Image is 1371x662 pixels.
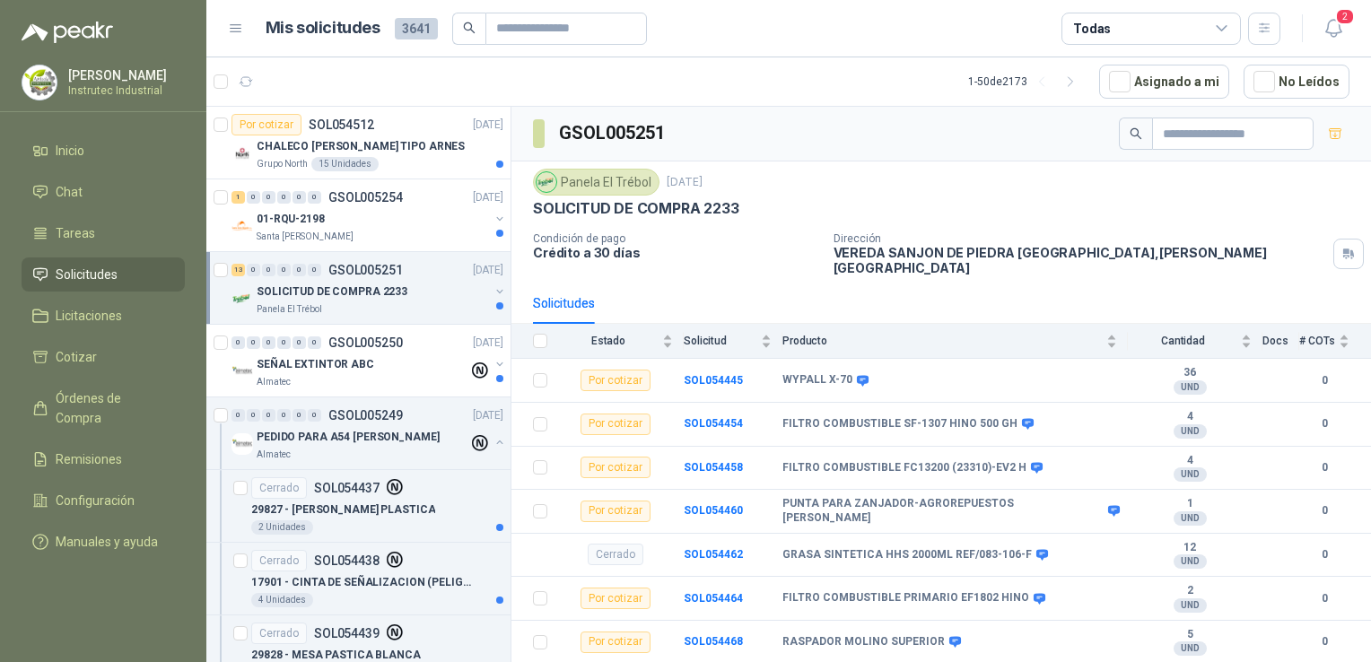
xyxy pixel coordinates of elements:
[251,623,307,644] div: Cerrado
[1174,554,1207,569] div: UND
[22,65,57,100] img: Company Logo
[328,191,403,204] p: GSOL005254
[257,302,322,317] p: Panela El Trébol
[1299,546,1349,563] b: 0
[314,554,380,567] p: SOL054438
[56,532,158,552] span: Manuales y ayuda
[328,264,403,276] p: GSOL005251
[581,632,651,653] div: Por cotizar
[684,635,743,648] b: SOL054468
[257,230,354,244] p: Santa [PERSON_NAME]
[231,114,301,135] div: Por cotizar
[257,157,308,171] p: Grupo North
[463,22,476,34] span: search
[782,497,1104,525] b: PUNTA PARA ZANJADOR-AGROREPUESTOS [PERSON_NAME]
[782,335,1103,347] span: Producto
[1299,633,1349,650] b: 0
[328,336,403,349] p: GSOL005250
[782,591,1029,605] b: FILTRO COMBUSTIBLE PRIMARIO EF1802 HINO
[309,118,374,131] p: SOL054512
[782,635,945,649] b: RASPADOR MOLINO SUPERIOR
[1299,324,1371,359] th: # COTs
[231,143,253,164] img: Company Logo
[206,107,511,179] a: Por cotizarSOL054512[DATE] Company LogoCHALECO [PERSON_NAME] TIPO ARNESGrupo North15 Unidades
[231,433,253,455] img: Company Logo
[231,187,507,244] a: 1 0 0 0 0 0 GSOL005254[DATE] Company Logo01-RQU-2198Santa [PERSON_NAME]
[1317,13,1349,45] button: 2
[231,259,507,317] a: 13 0 0 0 0 0 GSOL005251[DATE] Company LogoSOLICITUD DE COMPRA 2233Panela El Trébol
[1174,641,1207,656] div: UND
[684,374,743,387] a: SOL054445
[231,288,253,309] img: Company Logo
[1128,541,1252,555] b: 12
[22,483,185,518] a: Configuración
[782,461,1026,475] b: FILTRO COMBUSTIBLE FC13200 (23310)-EV2 H
[1128,366,1252,380] b: 36
[247,409,260,422] div: 0
[231,191,245,204] div: 1
[22,22,113,43] img: Logo peakr
[1174,598,1207,613] div: UND
[473,117,503,134] p: [DATE]
[533,293,595,313] div: Solicitudes
[231,405,507,462] a: 0 0 0 0 0 0 GSOL005249[DATE] Company LogoPEDIDO PARA A54 [PERSON_NAME]Almatec
[1174,467,1207,482] div: UND
[684,548,743,561] a: SOL054462
[206,543,511,615] a: CerradoSOL05443817901 - CINTA DE SEÑALIZACION (PELIGRO)(500mts)4 Unidades
[558,324,684,359] th: Estado
[1128,335,1237,347] span: Cantidad
[473,335,503,352] p: [DATE]
[581,370,651,391] div: Por cotizar
[262,191,275,204] div: 0
[22,134,185,168] a: Inicio
[257,211,325,228] p: 01-RQU-2198
[56,223,95,243] span: Tareas
[684,592,743,605] a: SOL054464
[22,525,185,559] a: Manuales y ayuda
[22,257,185,292] a: Solicitudes
[782,417,1017,431] b: FILTRO COMBUSTIBLE SF-1307 HINO 500 GH
[1128,497,1252,511] b: 1
[308,264,321,276] div: 0
[277,264,291,276] div: 0
[1299,415,1349,432] b: 0
[277,336,291,349] div: 0
[1262,324,1299,359] th: Docs
[395,18,438,39] span: 3641
[231,215,253,237] img: Company Logo
[473,262,503,279] p: [DATE]
[558,335,659,347] span: Estado
[684,504,743,517] a: SOL054460
[533,232,819,245] p: Condición de pago
[684,417,743,430] b: SOL054454
[533,199,739,218] p: SOLICITUD DE COMPRA 2233
[277,191,291,204] div: 0
[1299,590,1349,607] b: 0
[247,191,260,204] div: 0
[581,501,651,522] div: Por cotizar
[22,175,185,209] a: Chat
[22,299,185,333] a: Licitaciones
[1130,127,1142,140] span: search
[834,232,1327,245] p: Dirección
[293,336,306,349] div: 0
[782,373,852,388] b: WYPALL X-70
[56,182,83,202] span: Chat
[247,336,260,349] div: 0
[293,409,306,422] div: 0
[667,174,703,191] p: [DATE]
[308,336,321,349] div: 0
[22,381,185,435] a: Órdenes de Compra
[782,548,1032,562] b: GRASA SINTETICA HHS 2000ML REF/083-106-F
[231,332,507,389] a: 0 0 0 0 0 0 GSOL005250[DATE] Company LogoSEÑAL EXTINTOR ABCAlmatec
[533,245,819,260] p: Crédito a 30 días
[231,409,245,422] div: 0
[68,69,180,82] p: [PERSON_NAME]
[251,574,475,591] p: 17901 - CINTA DE SEÑALIZACION (PELIGRO)(500mts)
[251,520,313,535] div: 2 Unidades
[559,119,668,147] h3: GSOL005251
[1128,584,1252,598] b: 2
